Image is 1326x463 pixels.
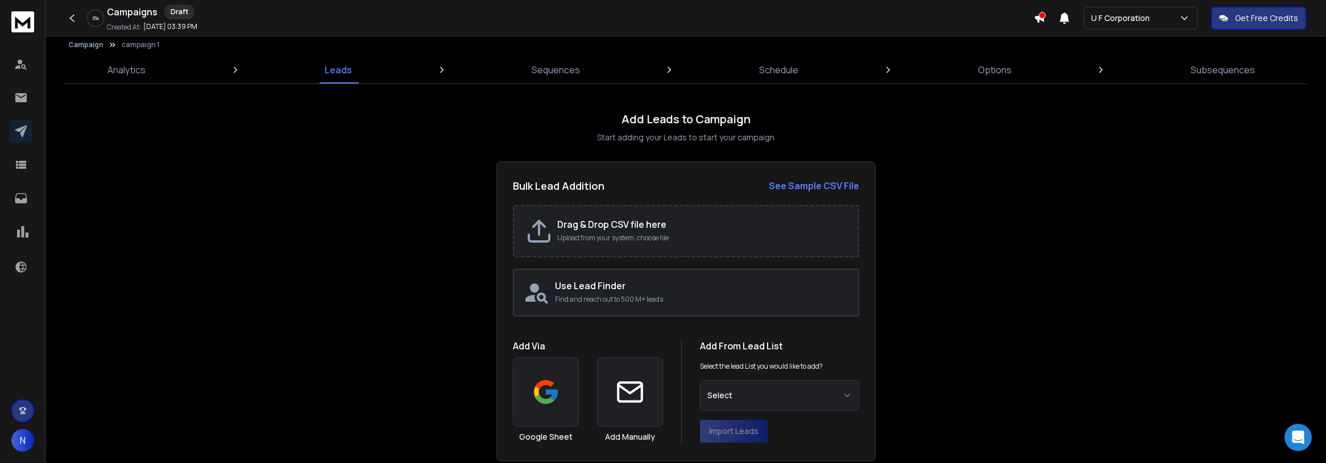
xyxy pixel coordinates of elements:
[164,5,194,19] div: Draft
[1191,63,1255,77] p: Subsequences
[11,429,34,452] button: N
[557,233,847,243] p: Upload from your system, choose file
[1211,7,1306,30] button: Get Free Credits
[597,132,774,143] p: Start adding your Leads to start your campaign
[325,63,352,77] p: Leads
[971,56,1018,84] a: Options
[513,178,604,194] h2: Bulk Lead Addition
[107,23,141,32] p: Created At:
[700,339,859,353] h1: Add From Lead List
[143,22,197,31] p: [DATE] 03:39 PM
[752,56,805,84] a: Schedule
[555,295,849,304] p: Find and reach out to 500 M+ leads
[769,180,859,192] strong: See Sample CSV File
[93,15,99,22] p: 0 %
[1184,56,1262,84] a: Subsequences
[1235,12,1298,24] p: Get Free Credits
[525,56,587,84] a: Sequences
[1091,12,1154,24] p: U F Corporation
[555,279,849,293] h2: Use Lead Finder
[978,63,1012,77] p: Options
[557,218,847,231] h2: Drag & Drop CSV file here
[769,179,859,193] a: See Sample CSV File
[101,56,152,84] a: Analytics
[605,431,655,443] h3: Add Manually
[68,40,103,49] button: Campaign
[318,56,359,84] a: Leads
[759,63,798,77] p: Schedule
[707,390,732,401] span: Select
[621,111,751,127] h1: Add Leads to Campaign
[1284,424,1312,451] div: Open Intercom Messenger
[107,5,158,19] h1: Campaigns
[700,362,823,371] p: Select the lead List you would like to add?
[513,339,663,353] h1: Add Via
[107,63,146,77] p: Analytics
[11,11,34,32] img: logo
[122,40,159,49] p: campaign 1
[519,431,573,443] h3: Google Sheet
[532,63,580,77] p: Sequences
